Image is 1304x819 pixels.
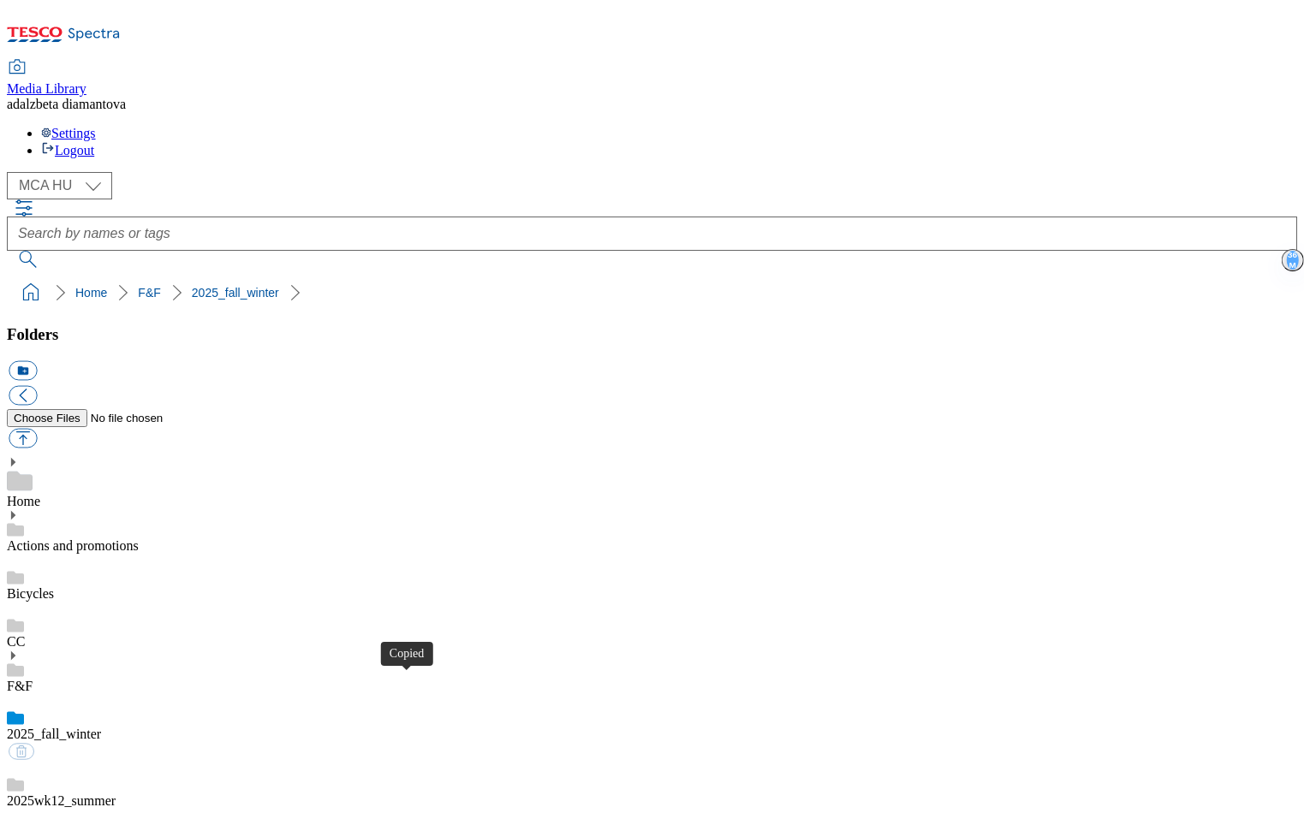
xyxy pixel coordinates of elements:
a: Home [75,286,107,300]
span: Media Library [7,81,86,96]
h3: Folders [7,325,1297,344]
nav: breadcrumb [7,276,1297,309]
a: F&F [7,679,33,693]
a: Home [7,494,40,508]
a: Bicycles [7,586,54,601]
a: 2025_fall_winter [7,727,101,741]
span: ad [7,97,20,111]
a: Actions and promotions [7,538,139,553]
a: Logout [41,143,94,157]
a: home [17,279,45,306]
a: Settings [41,126,96,140]
input: Search by names or tags [7,217,1297,251]
a: F&F [138,286,160,300]
a: 2025wk12_summer [7,793,116,808]
a: 2025_fall_winter [192,286,279,300]
a: CC [7,634,25,649]
span: alzbeta diamantova [20,97,126,111]
a: Media Library [7,61,86,97]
